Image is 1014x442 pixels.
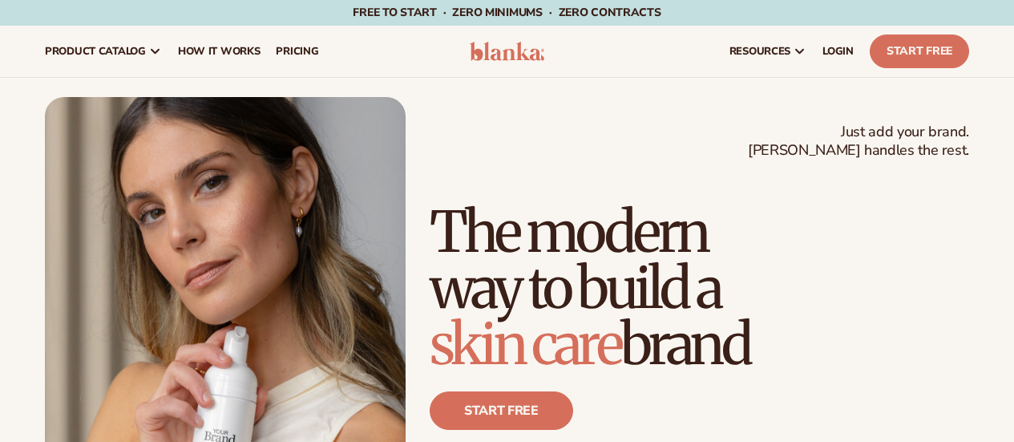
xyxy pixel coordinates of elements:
a: How It Works [170,26,269,77]
a: resources [721,26,814,77]
span: Free to start · ZERO minimums · ZERO contracts [353,5,661,20]
a: Start Free [870,34,969,68]
span: resources [729,45,790,58]
h1: The modern way to build a brand [430,204,969,372]
span: Just add your brand. [PERSON_NAME] handles the rest. [748,123,969,160]
a: Start free [430,391,573,430]
a: pricing [268,26,326,77]
span: skin care [430,309,620,379]
img: logo [470,42,545,61]
a: LOGIN [814,26,862,77]
a: product catalog [37,26,170,77]
span: LOGIN [822,45,854,58]
span: How It Works [178,45,261,58]
span: pricing [276,45,318,58]
span: product catalog [45,45,146,58]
